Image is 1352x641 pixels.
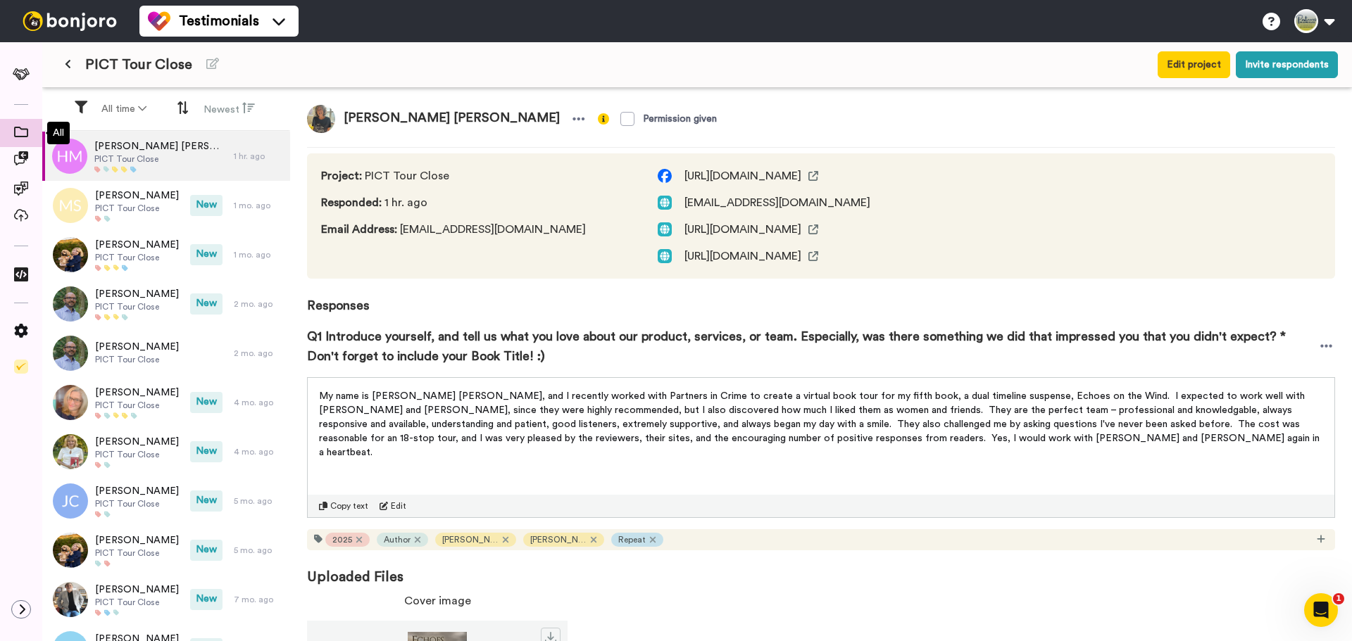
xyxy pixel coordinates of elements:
[94,153,227,165] span: PICT Tour Close
[190,195,223,216] span: New
[95,498,179,509] span: PICT Tour Close
[53,188,88,223] img: ms.png
[234,200,283,211] div: 1 mo. ago
[17,11,123,31] img: bj-logo-header-white.svg
[53,385,88,420] img: 30b967d4-b001-49a1-959f-2b9c263c79a5.png
[179,11,259,31] span: Testimonials
[234,545,283,556] div: 5 mo. ago
[47,122,70,144] div: All
[53,434,88,469] img: 663c8de5-cab8-4ef9-bac0-856544434fd1.jpeg
[190,244,223,265] span: New
[95,301,179,312] span: PICT Tour Close
[684,194,870,211] span: [EMAIL_ADDRESS][DOMAIN_NAME]
[321,194,630,211] span: 1 hr. ago
[95,533,179,547] span: [PERSON_NAME]
[307,105,335,133] img: 4f31be1e-1c28-46af-8eb6-e8fe5d6e3216.jpeg
[53,237,88,272] img: b7e293da-27b9-4dc6-a926-1a1c638afd3a.jpeg
[319,391,1322,457] span: My name is [PERSON_NAME] [PERSON_NAME], and I recently worked with Partners in Crime to create a ...
[190,490,223,512] span: New
[190,441,223,462] span: New
[442,534,499,545] span: [PERSON_NAME]
[391,500,406,512] span: Edit
[321,167,630,184] span: PICT Tour Close
[53,286,88,322] img: 0dc986c1-5865-4b78-9251-4583a0f3a996.jpeg
[658,249,672,263] img: web.svg
[42,279,290,329] a: [PERSON_NAME]PICT Tour CloseNew2 mo. ago
[1304,593,1338,627] iframe: Intercom live chat
[190,293,223,315] span: New
[95,287,179,301] span: [PERSON_NAME]
[95,547,179,559] span: PICT Tour Close
[190,540,223,561] span: New
[321,224,397,235] span: Email Address :
[234,397,283,408] div: 4 mo. ago
[95,189,179,203] span: [PERSON_NAME]
[530,534,587,545] span: [PERSON_NAME]
[684,167,801,184] span: [URL][DOMAIN_NAME]
[42,526,290,575] a: [PERSON_NAME]PICT Tour CloseNew5 mo. ago
[1333,593,1344,604] span: 1
[307,326,1317,366] span: Q1 Introduce yourself, and tell us what you love about our product, services, or team. Especially...
[85,55,192,75] span: PICT Tour Close
[190,392,223,413] span: New
[42,427,290,476] a: [PERSON_NAME]PICT Tour CloseNew4 mo. ago
[93,96,155,122] button: All time
[94,139,227,153] span: [PERSON_NAME] [PERSON_NAME]
[42,575,290,624] a: [PERSON_NAME]PICT Tour CloseNew7 mo. ago
[95,449,179,460] span: PICT Tour Close
[330,500,368,512] span: Copy text
[234,594,283,605] div: 7 mo. ago
[42,476,290,526] a: [PERSON_NAME]PICT Tour CloseNew5 mo. ago
[658,169,672,183] img: facebook.svg
[234,348,283,359] div: 2 mo. ago
[95,238,179,252] span: [PERSON_NAME]
[148,10,170,32] img: tm-color.svg
[52,139,87,174] img: hm.png
[234,151,283,162] div: 1 hr. ago
[307,279,1335,315] span: Responses
[53,533,88,568] img: b7e293da-27b9-4dc6-a926-1a1c638afd3a.jpeg
[195,96,263,122] button: Newest
[42,378,290,427] a: [PERSON_NAME]PICT Tour CloseNew4 mo. ago
[95,435,179,449] span: [PERSON_NAME]
[95,252,179,263] span: PICT Tour Close
[332,534,352,545] span: 2025
[53,336,88,371] img: 0dc986c1-5865-4b78-9251-4583a0f3a996.jpeg
[95,583,179,597] span: [PERSON_NAME]
[307,550,1335,587] span: Uploaded Files
[384,534,411,545] span: Author
[321,170,362,182] span: Project :
[684,248,801,265] span: [URL][DOMAIN_NAME]
[95,340,179,354] span: [PERSON_NAME]
[1158,51,1230,78] button: Edit project
[234,446,283,457] div: 4 mo. ago
[598,113,609,125] img: info-yellow.svg
[190,589,223,610] span: New
[658,222,672,236] img: web.svg
[234,298,283,310] div: 2 mo. ago
[321,197,382,208] span: Responded :
[95,203,179,214] span: PICT Tour Close
[643,112,717,126] div: Permission given
[684,221,801,238] span: [URL][DOMAIN_NAME]
[404,592,471,609] span: Cover image
[234,249,283,260] div: 1 mo. ago
[321,221,630,238] span: [EMAIL_ADDRESS][DOMAIN_NAME]
[95,597,179,608] span: PICT Tour Close
[95,354,179,365] span: PICT Tour Close
[658,196,672,210] img: web.svg
[335,105,568,133] span: [PERSON_NAME] [PERSON_NAME]
[618,534,646,545] span: Repeat
[95,400,179,411] span: PICT Tour Close
[53,483,88,519] img: jc.png
[42,181,290,230] a: [PERSON_NAME]PICT Tour CloseNew1 mo. ago
[234,495,283,507] div: 5 mo. ago
[1236,51,1338,78] button: Invite respondents
[95,484,179,498] span: [PERSON_NAME]
[53,582,88,617] img: 76e4f2c6-119c-4000-b2f3-7a1197b58aec.jpeg
[42,329,290,378] a: [PERSON_NAME]PICT Tour Close2 mo. ago
[14,360,28,374] img: Checklist.svg
[42,230,290,279] a: [PERSON_NAME]PICT Tour CloseNew1 mo. ago
[95,386,179,400] span: [PERSON_NAME]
